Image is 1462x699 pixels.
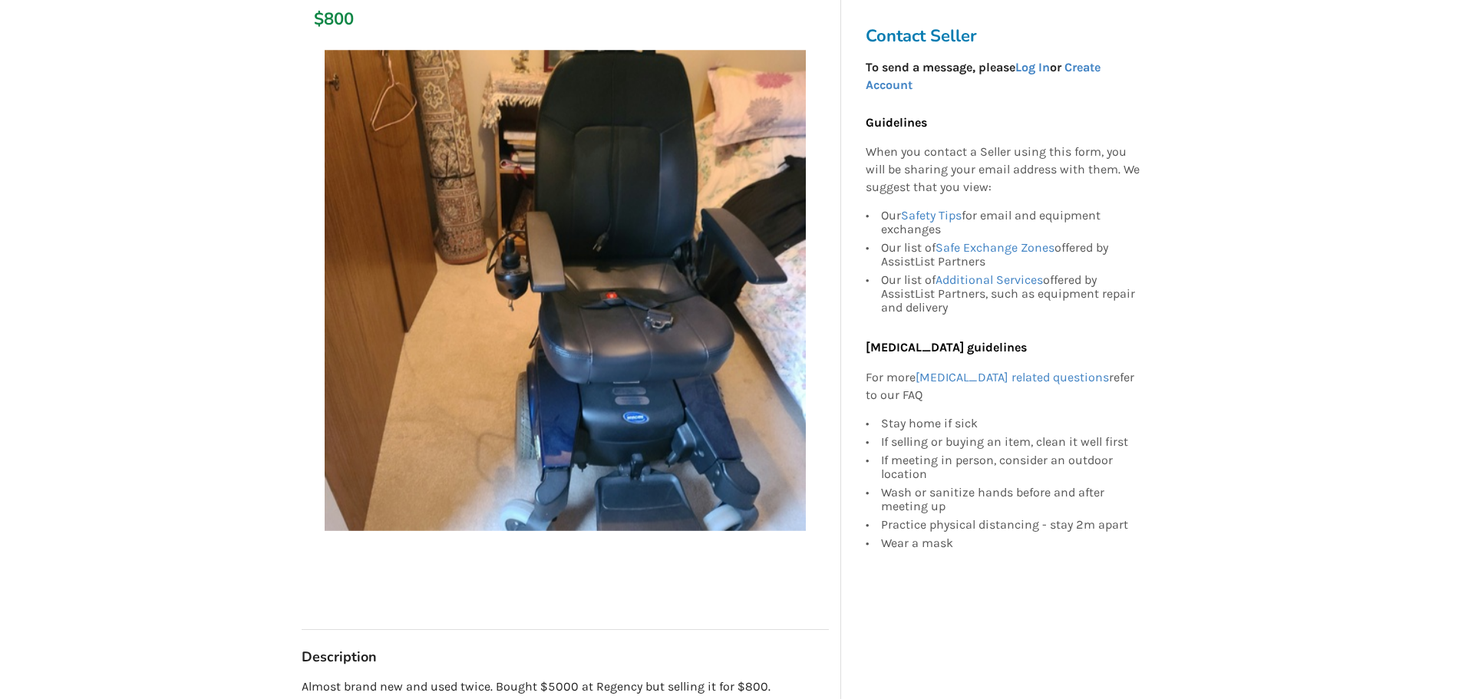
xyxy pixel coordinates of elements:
div: If selling or buying an item, clean it well first [881,433,1140,451]
p: For more refer to our FAQ [866,369,1140,404]
a: Log In [1015,60,1050,74]
div: $800 [314,8,322,30]
div: If meeting in person, consider an outdoor location [881,451,1140,483]
h3: Contact Seller [866,25,1148,47]
a: [MEDICAL_DATA] related questions [916,370,1109,384]
img: electric wheelchair -scooter-mobility-coquitlam-assistlist-listing [325,50,806,531]
h3: Description [302,648,829,666]
div: Practice physical distancing - stay 2m apart [881,516,1140,534]
a: Safety Tips [901,208,962,223]
b: [MEDICAL_DATA] guidelines [866,340,1027,354]
div: Our for email and equipment exchanges [881,209,1140,239]
div: Wash or sanitize hands before and after meeting up [881,483,1140,516]
a: Additional Services [936,272,1043,287]
div: Our list of offered by AssistList Partners, such as equipment repair and delivery [881,271,1140,315]
b: Guidelines [866,115,927,130]
p: When you contact a Seller using this form, you will be sharing your email address with them. We s... [866,144,1140,197]
a: Safe Exchange Zones [936,240,1054,255]
div: Our list of offered by AssistList Partners [881,239,1140,271]
div: Stay home if sick [881,417,1140,433]
strong: To send a message, please or [866,60,1101,92]
div: Wear a mask [881,534,1140,550]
